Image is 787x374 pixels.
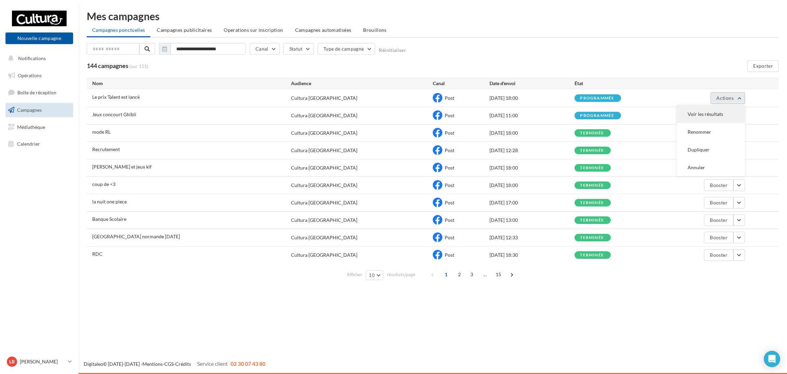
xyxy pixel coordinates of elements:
[704,197,733,209] button: Booster
[489,182,575,189] div: [DATE] 18:00
[445,147,454,153] span: Post
[677,159,745,176] button: Annuler
[677,123,745,141] button: Renommer
[489,112,575,119] div: [DATE] 11:00
[580,131,604,135] div: terminée
[445,165,454,171] span: Post
[489,95,575,102] div: [DATE] 18:00
[84,361,103,367] a: Digitaleo
[17,141,40,147] span: Calendrier
[441,269,452,280] span: 1
[4,103,74,117] a: Campagnes
[4,137,74,151] a: Calendrier
[704,232,733,243] button: Booster
[445,182,454,188] span: Post
[580,253,604,257] div: terminée
[580,166,604,170] div: terminée
[92,199,127,204] span: la nuit one piece
[129,63,148,70] span: (sur 151)
[445,252,454,258] span: Post
[379,48,406,53] button: Réinitialiser
[84,361,265,367] span: © [DATE]-[DATE] - - -
[454,269,465,280] span: 2
[92,94,140,100] span: Le prix Talent est lancé
[445,130,454,136] span: Post
[387,271,415,278] span: résultats/page
[4,85,74,100] a: Boîte de réception
[489,234,575,241] div: [DATE] 12:33
[197,360,228,367] span: Service client
[92,129,111,135] span: mode RL
[5,32,73,44] button: Nouvelle campagne
[291,130,357,136] div: Cultura [GEOGRAPHIC_DATA]
[92,164,152,170] span: amandine yung et jeux kif
[92,216,126,222] span: Banque Scolaire
[445,217,454,223] span: Post
[489,80,575,87] div: Date d'envoi
[17,124,45,130] span: Médiathèque
[291,112,357,119] div: Cultura [GEOGRAPHIC_DATA]
[18,55,46,61] span: Notifications
[445,200,454,205] span: Post
[580,96,614,101] div: programmée
[704,179,733,191] button: Booster
[92,146,120,152] span: Recrutement
[291,252,357,258] div: Cultura [GEOGRAPHIC_DATA]
[489,199,575,206] div: [DATE] 17:00
[9,358,15,365] span: LB
[291,234,357,241] div: Cultura [GEOGRAPHIC_DATA]
[87,11,779,21] div: Mes campagnes
[580,201,604,205] div: terminée
[175,361,191,367] a: Crédits
[291,182,357,189] div: Cultura [GEOGRAPHIC_DATA]
[17,107,42,113] span: Campagnes
[716,95,733,101] span: Actions
[291,164,357,171] div: Cultura [GEOGRAPHIC_DATA]
[710,92,745,104] button: Actions
[92,181,115,187] span: coup de <3
[677,105,745,123] button: Voir les résultats
[580,113,614,118] div: programmée
[157,27,212,33] span: Campagnes publicitaires
[164,361,174,367] a: CGS
[445,112,454,118] span: Post
[580,218,604,223] div: terminée
[580,183,604,188] div: terminée
[580,236,604,240] div: terminée
[87,62,128,69] span: 144 campagnes
[580,148,604,153] div: terminée
[92,111,136,117] span: Jeux concourt Ghibli
[445,95,454,101] span: Post
[4,51,72,66] button: Notifications
[366,270,383,280] button: 10
[4,68,74,83] a: Opérations
[347,271,362,278] span: Afficher
[575,80,660,87] div: État
[18,72,42,78] span: Opérations
[677,141,745,159] button: Dupliquer
[224,27,283,33] span: Operations sur inscription
[284,43,314,55] button: Statut
[291,95,357,102] div: Cultura [GEOGRAPHIC_DATA]
[489,130,575,136] div: [DATE] 18:00
[291,199,357,206] div: Cultura [GEOGRAPHIC_DATA]
[20,358,65,365] p: [PERSON_NAME]
[295,27,351,33] span: Campagnes automatisées
[747,60,779,72] button: Exporter
[291,147,357,154] div: Cultura [GEOGRAPHIC_DATA]
[493,269,504,280] span: 15
[363,27,387,33] span: Brouillons
[704,214,733,226] button: Booster
[466,269,477,280] span: 3
[764,351,780,367] div: Open Intercom Messenger
[704,249,733,261] button: Booster
[142,361,163,367] a: Mentions
[17,90,56,95] span: Boîte de réception
[92,251,102,257] span: RDC
[489,252,575,258] div: [DATE] 18:30
[480,269,491,280] span: ...
[369,272,375,278] span: 10
[489,164,575,171] div: [DATE] 18:00
[291,80,433,87] div: Audience
[291,217,357,224] div: Cultura [GEOGRAPHIC_DATA]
